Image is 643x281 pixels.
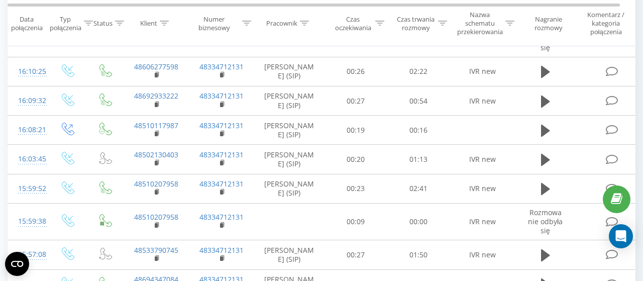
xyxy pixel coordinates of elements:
td: 00:20 [325,145,387,174]
span: Rozmowa nie odbyła się [528,24,563,52]
td: IVR new [450,174,515,203]
td: [PERSON_NAME] (SIP) [254,145,325,174]
a: 48533790745 [134,245,178,255]
td: [PERSON_NAME] (SIP) [254,86,325,116]
div: 15:59:52 [18,179,38,199]
td: 00:27 [325,240,387,269]
a: 48334712131 [199,62,244,71]
td: [PERSON_NAME] (SIP) [254,240,325,269]
div: Status [93,19,113,28]
td: 00:54 [387,86,450,116]
a: 48334712131 [199,245,244,255]
td: 00:26 [325,57,387,86]
td: IVR new [450,240,515,269]
div: 16:08:21 [18,120,38,140]
td: IVR new [450,57,515,86]
td: 00:16 [387,116,450,145]
td: IVR new [450,145,515,174]
div: Nazwa schematu przekierowania [457,11,503,36]
button: Open CMP widget [5,252,29,276]
div: Czas trwania rozmowy [396,15,436,32]
td: 00:00 [387,203,450,240]
div: Komentarz / kategoria połączenia [577,11,635,36]
a: 48334712131 [199,150,244,159]
div: Open Intercom Messenger [609,224,633,248]
td: 01:13 [387,145,450,174]
a: 48334712131 [199,121,244,130]
div: 15:59:38 [18,212,38,231]
div: Czas oczekiwania [333,15,373,32]
td: [PERSON_NAME] (SIP) [254,57,325,86]
div: Nagranie rozmowy [524,15,573,32]
td: 00:27 [325,86,387,116]
td: 01:50 [387,240,450,269]
div: Typ połączenia [50,15,81,32]
a: 48510117987 [134,121,178,130]
td: 00:19 [325,116,387,145]
a: 48334712131 [199,212,244,222]
span: Rozmowa nie odbyła się [528,208,563,235]
td: 02:41 [387,174,450,203]
div: 16:03:45 [18,149,38,169]
a: 48606277598 [134,62,178,71]
td: IVR new [450,86,515,116]
div: Data połączenia [8,15,45,32]
a: 48510207958 [134,179,178,189]
a: 48334712131 [199,91,244,101]
td: IVR new [450,203,515,240]
div: 16:09:32 [18,91,38,111]
a: 48502130403 [134,150,178,159]
a: 48510207958 [134,212,178,222]
td: [PERSON_NAME] (SIP) [254,116,325,145]
td: 00:09 [325,203,387,240]
td: 02:22 [387,57,450,86]
td: 00:23 [325,174,387,203]
td: [PERSON_NAME] (SIP) [254,174,325,203]
div: 15:57:08 [18,245,38,264]
div: Klient [140,19,157,28]
a: 48692933222 [134,91,178,101]
div: Numer biznesowy [189,15,240,32]
div: 16:10:25 [18,62,38,81]
a: 48334712131 [199,179,244,189]
div: Pracownik [266,19,297,28]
